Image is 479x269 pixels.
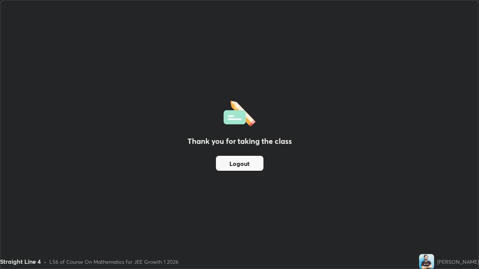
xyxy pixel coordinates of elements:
[216,156,263,171] button: Logout
[187,136,292,147] h2: Thank you for taking the class
[437,258,479,266] div: [PERSON_NAME]
[49,258,179,266] div: L56 of Course On Mathematics for JEE Growth 1 2026
[223,98,256,127] img: offlineFeedback.1438e8b3.svg
[419,254,434,269] img: 41f1aa9c7ca44fd2ad61e2e528ab5424.jpg
[44,258,46,266] div: •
